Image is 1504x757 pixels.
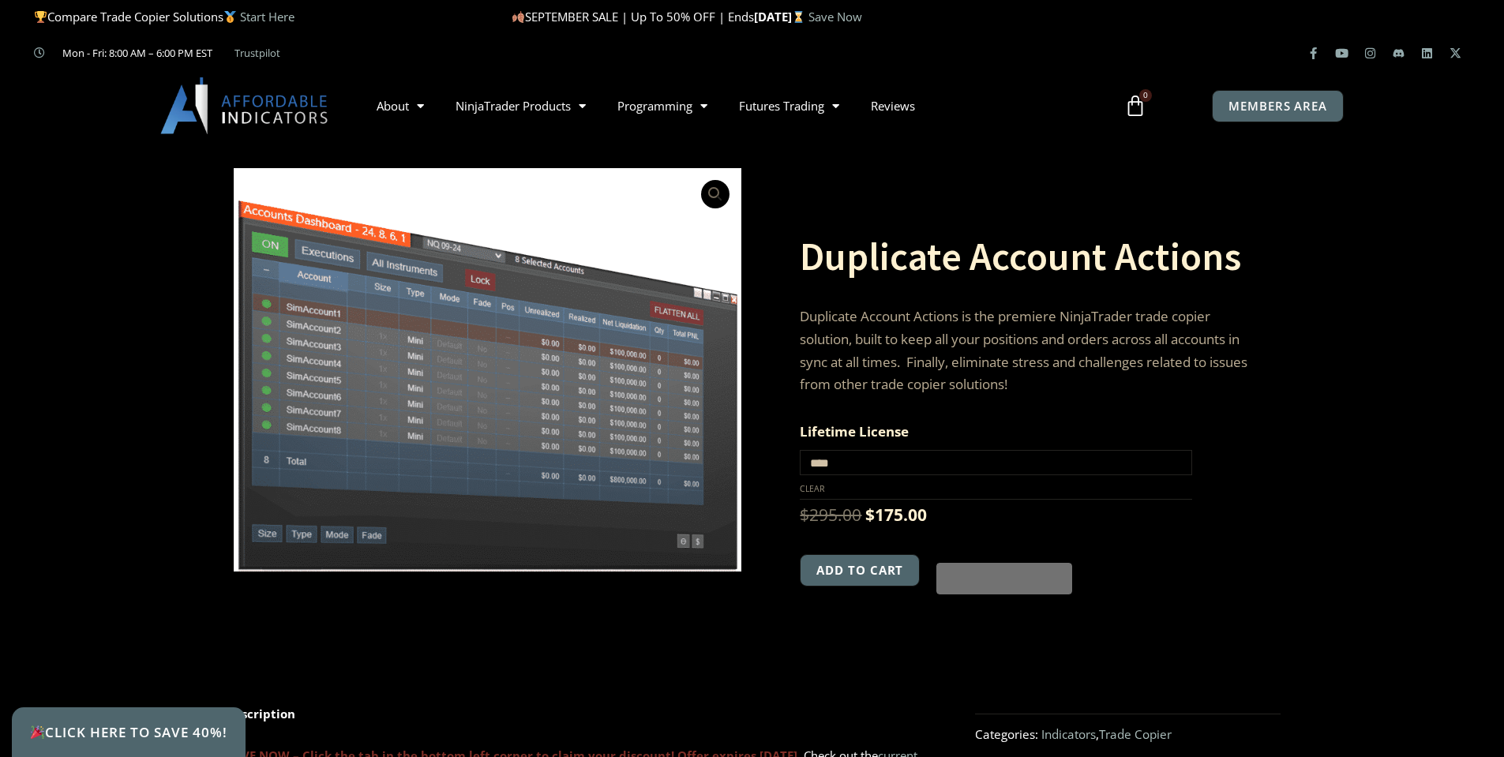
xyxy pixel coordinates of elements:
[512,11,524,23] img: 🍂
[30,725,227,739] span: Click Here to save 40%!
[1212,90,1344,122] a: MEMBERS AREA
[160,77,330,134] img: LogoAI | Affordable Indicators – NinjaTrader
[1228,100,1327,112] span: MEMBERS AREA
[512,9,754,24] span: SEPTEMBER SALE | Up To 50% OFF | Ends
[865,504,875,526] span: $
[793,11,805,23] img: ⌛
[800,554,920,586] button: Add to cart
[754,9,808,24] strong: [DATE]
[808,9,862,24] a: Save Now
[361,88,1106,124] nav: Menu
[440,88,602,124] a: NinjaTrader Products
[800,229,1261,284] h1: Duplicate Account Actions
[361,88,440,124] a: About
[865,504,927,526] bdi: 175.00
[224,11,236,23] img: 🥇
[234,168,741,571] img: Screenshot 2024-08-26 15414455555
[800,422,909,440] label: Lifetime License
[34,9,294,24] span: Compare Trade Copier Solutions
[1139,89,1152,102] span: 0
[58,43,212,62] span: Mon - Fri: 8:00 AM – 6:00 PM EST
[12,707,246,757] a: 🎉Click Here to save 40%!
[933,552,1075,553] iframe: Secure express checkout frame
[800,483,824,494] a: Clear options
[800,504,809,526] span: $
[723,88,855,124] a: Futures Trading
[800,504,861,526] bdi: 295.00
[855,88,931,124] a: Reviews
[31,725,44,739] img: 🎉
[234,43,280,62] a: Trustpilot
[35,11,47,23] img: 🏆
[1101,83,1170,129] a: 0
[240,9,294,24] a: Start Here
[936,563,1072,594] button: Buy with GPay
[602,88,723,124] a: Programming
[800,305,1261,397] p: Duplicate Account Actions is the premiere NinjaTrader trade copier solution, built to keep all yo...
[701,180,729,208] a: View full-screen image gallery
